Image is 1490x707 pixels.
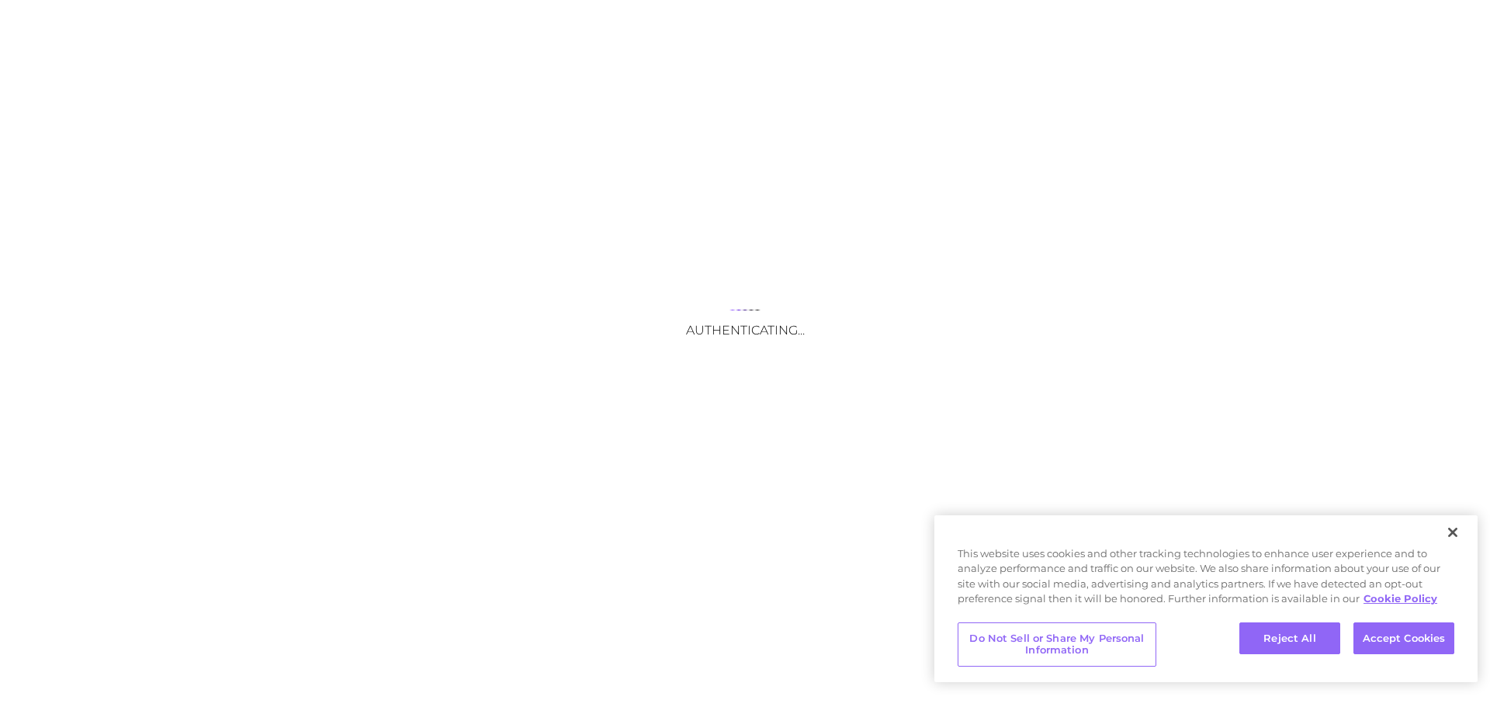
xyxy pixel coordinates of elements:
h3: Authenticating... [590,323,900,338]
button: Accept Cookies [1353,622,1454,655]
div: Cookie banner [934,515,1478,682]
div: Privacy [934,515,1478,682]
a: More information about your privacy, opens in a new tab [1364,592,1437,605]
button: Close [1436,515,1470,549]
button: Do Not Sell or Share My Personal Information, Opens the preference center dialog [958,622,1156,667]
div: This website uses cookies and other tracking technologies to enhance user experience and to analy... [934,546,1478,615]
button: Reject All [1239,622,1340,655]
